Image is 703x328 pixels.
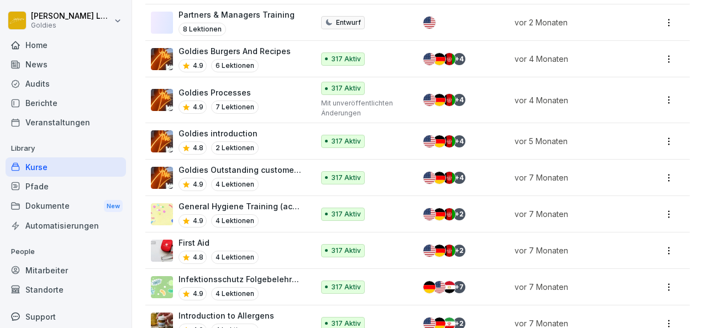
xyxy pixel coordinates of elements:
[193,289,203,299] p: 4.9
[433,135,445,147] img: de.svg
[433,208,445,220] img: de.svg
[179,23,226,36] p: 8 Lektionen
[193,143,203,153] p: 4.8
[443,53,455,65] img: af.svg
[211,178,259,191] p: 4 Lektionen
[515,53,631,65] p: vor 4 Monaten
[443,135,455,147] img: af.svg
[179,45,291,57] p: Goldies Burgers And Recipes
[151,89,173,111] img: dstmp2epwm636xymg8o1eqib.png
[433,281,445,293] img: us.svg
[423,135,436,147] img: us.svg
[179,128,259,139] p: Goldies introduction
[6,35,126,55] a: Home
[515,17,631,28] p: vor 2 Monaten
[179,237,259,248] p: First Aid
[336,18,361,28] p: Entwurf
[453,245,465,257] div: + 2
[515,172,631,183] p: vor 7 Monaten
[179,310,274,321] p: Introduction to Allergens
[6,74,126,93] a: Audits
[31,22,112,29] p: Goldies
[453,53,465,65] div: + 4
[515,208,631,220] p: vor 7 Monaten
[453,94,465,106] div: + 4
[331,209,361,219] p: 317 Aktiv
[515,135,631,147] p: vor 5 Monaten
[423,17,436,29] img: us.svg
[6,140,126,157] p: Library
[6,196,126,216] div: Dokumente
[6,93,126,113] a: Berichte
[211,214,259,228] p: 4 Lektionen
[6,196,126,216] a: DokumenteNew
[179,9,295,20] p: Partners & Managers Training
[179,200,302,212] p: General Hygiene Training (acc LHMV §4)
[6,280,126,299] a: Standorte
[6,157,126,177] a: Kurse
[211,100,259,114] p: 7 Lektionen
[151,240,173,262] img: ovcsqbf2ewum2utvc3o527vw.png
[423,281,436,293] img: de.svg
[179,164,302,176] p: Goldies Outstanding customer service
[193,252,203,262] p: 4.8
[151,167,173,189] img: p739flnsdh8gpse8zjqpm4at.png
[331,136,361,146] p: 317 Aktiv
[331,246,361,256] p: 317 Aktiv
[6,216,126,235] a: Automatisierungen
[193,102,203,112] p: 4.9
[443,208,455,220] img: af.svg
[6,243,126,261] p: People
[6,177,126,196] a: Pfade
[151,203,173,225] img: rd8noi9myd5hshrmayjayi2t.png
[433,245,445,257] img: de.svg
[193,216,203,226] p: 4.9
[423,53,436,65] img: us.svg
[211,59,259,72] p: 6 Lektionen
[6,307,126,326] div: Support
[193,61,203,71] p: 4.9
[423,208,436,220] img: us.svg
[443,172,455,184] img: af.svg
[211,251,259,264] p: 4 Lektionen
[151,48,173,70] img: q57webtpjdb10dpomrq0869v.png
[193,179,203,189] p: 4.9
[515,94,631,106] p: vor 4 Monaten
[423,94,436,106] img: us.svg
[104,200,123,213] div: New
[433,94,445,106] img: de.svg
[443,245,455,257] img: af.svg
[6,113,126,132] a: Veranstaltungen
[423,245,436,257] img: us.svg
[6,261,126,280] a: Mitarbeiter
[453,135,465,147] div: + 4
[443,281,455,293] img: eg.svg
[433,172,445,184] img: de.svg
[211,141,259,155] p: 2 Lektionen
[515,281,631,293] p: vor 7 Monaten
[331,282,361,292] p: 317 Aktiv
[331,173,361,183] p: 317 Aktiv
[6,55,126,74] a: News
[443,94,455,106] img: af.svg
[151,276,173,298] img: tgff07aey9ahi6f4hltuk21p.png
[453,172,465,184] div: + 4
[433,53,445,65] img: de.svg
[423,172,436,184] img: us.svg
[151,130,173,152] img: xhwwoh3j1t8jhueqc8254ve9.png
[453,281,465,293] div: + 7
[321,98,405,118] p: Mit unveröffentlichten Änderungen
[453,208,465,220] div: + 2
[31,12,112,21] p: [PERSON_NAME] Loska
[179,87,259,98] p: Goldies Processes
[179,273,302,285] p: Infektionsschutz Folgebelehrung (nach §43 IfSG)
[211,287,259,300] p: 4 Lektionen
